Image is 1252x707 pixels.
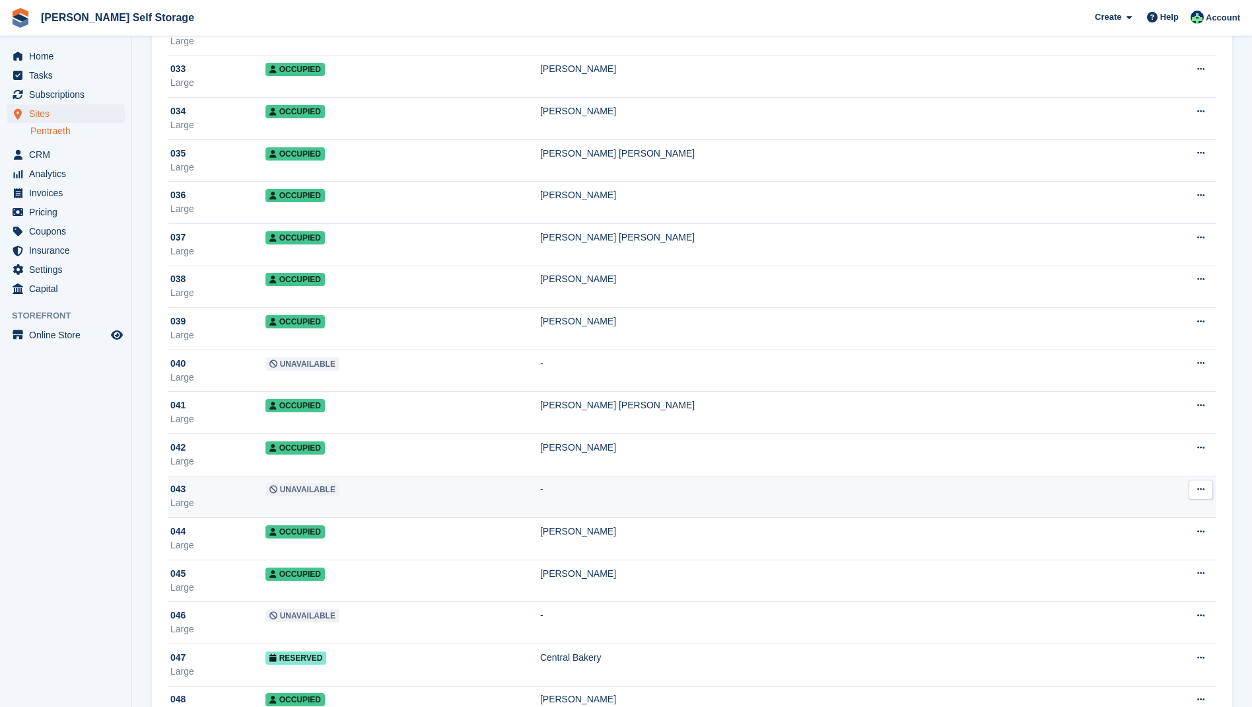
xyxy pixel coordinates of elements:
[170,496,265,510] div: Large
[540,692,1114,706] div: [PERSON_NAME]
[11,8,30,28] img: stora-icon-8386f47178a22dfd0bd8f6a31ec36ba5ce8667c1dd55bd0f319d3a0aa187defe.svg
[170,665,265,679] div: Large
[7,85,125,104] a: menu
[265,315,325,328] span: Occupied
[170,231,186,244] span: 037
[265,63,325,76] span: Occupied
[540,398,1114,412] div: [PERSON_NAME] [PERSON_NAME]
[170,692,186,706] span: 048
[29,85,108,104] span: Subscriptions
[29,326,108,344] span: Online Store
[540,272,1114,286] div: [PERSON_NAME]
[540,525,1114,539] div: [PERSON_NAME]
[170,202,265,216] div: Large
[265,693,325,706] span: Occupied
[7,47,125,65] a: menu
[540,147,1114,161] div: [PERSON_NAME] [PERSON_NAME]
[170,441,186,455] span: 042
[540,62,1114,76] div: [PERSON_NAME]
[265,525,325,539] span: Occupied
[265,568,325,581] span: Occupied
[109,327,125,343] a: Preview store
[170,609,186,622] span: 046
[170,272,186,286] span: 038
[29,203,108,221] span: Pricing
[170,398,186,412] span: 041
[540,651,1114,665] div: Central Bakery
[7,165,125,183] a: menu
[29,184,108,202] span: Invoices
[540,476,1114,518] td: -
[7,279,125,298] a: menu
[170,188,186,202] span: 036
[170,651,186,665] span: 047
[7,326,125,344] a: menu
[170,622,265,636] div: Large
[265,609,339,622] span: Unavailable
[12,309,131,322] span: Storefront
[7,184,125,202] a: menu
[29,279,108,298] span: Capital
[170,412,265,426] div: Large
[1095,11,1121,24] span: Create
[1206,11,1240,24] span: Account
[265,651,327,665] span: Reserved
[540,188,1114,202] div: [PERSON_NAME]
[265,483,339,496] span: Unavailable
[170,76,265,90] div: Large
[170,104,186,118] span: 034
[170,581,265,595] div: Large
[540,567,1114,581] div: [PERSON_NAME]
[540,231,1114,244] div: [PERSON_NAME] [PERSON_NAME]
[540,350,1114,392] td: -
[7,222,125,241] a: menu
[170,455,265,468] div: Large
[265,441,325,455] span: Occupied
[29,222,108,241] span: Coupons
[7,66,125,85] a: menu
[170,371,265,385] div: Large
[30,125,125,137] a: Pentraeth
[540,315,1114,328] div: [PERSON_NAME]
[265,273,325,286] span: Occupied
[7,241,125,260] a: menu
[170,118,265,132] div: Large
[1160,11,1179,24] span: Help
[265,357,339,371] span: Unavailable
[170,161,265,174] div: Large
[265,105,325,118] span: Occupied
[170,315,186,328] span: 039
[170,244,265,258] div: Large
[540,602,1114,644] td: -
[170,286,265,300] div: Large
[170,147,186,161] span: 035
[170,525,186,539] span: 044
[29,260,108,279] span: Settings
[265,399,325,412] span: Occupied
[170,539,265,552] div: Large
[7,145,125,164] a: menu
[540,441,1114,455] div: [PERSON_NAME]
[540,104,1114,118] div: [PERSON_NAME]
[29,165,108,183] span: Analytics
[170,328,265,342] div: Large
[7,203,125,221] a: menu
[29,145,108,164] span: CRM
[265,231,325,244] span: Occupied
[36,7,199,28] a: [PERSON_NAME] Self Storage
[170,62,186,76] span: 033
[7,260,125,279] a: menu
[29,241,108,260] span: Insurance
[265,189,325,202] span: Occupied
[29,104,108,123] span: Sites
[170,357,186,371] span: 040
[170,34,265,48] div: Large
[265,147,325,161] span: Occupied
[29,47,108,65] span: Home
[170,567,186,581] span: 045
[7,104,125,123] a: menu
[170,482,186,496] span: 043
[29,66,108,85] span: Tasks
[1191,11,1204,24] img: Dafydd Pritchard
